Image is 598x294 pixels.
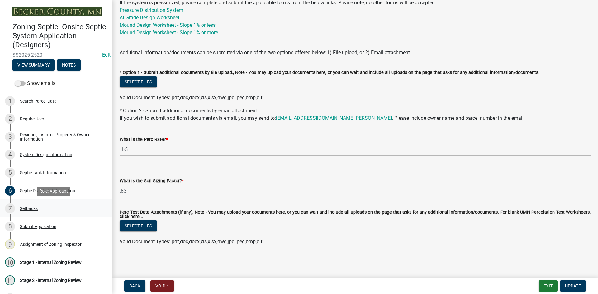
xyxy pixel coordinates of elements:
div: 5 [5,168,15,178]
div: 3 [5,132,15,142]
div: Septic Tank Information [20,170,66,175]
a: Pressure Distribution System [120,7,183,13]
label: Perc Test Data Attachments (if any), Note - You may upload your documents here, or you can wait a... [120,210,591,219]
button: Select files [120,76,157,87]
span: Back [129,283,140,288]
div: 7 [5,203,15,213]
div: 2 [5,114,15,124]
label: Show emails [15,80,55,87]
button: Void [150,280,174,292]
div: Septic Drainfield Information [20,189,75,193]
a: [EMAIL_ADDRESS][DOMAIN_NAME][PERSON_NAME] [276,115,392,121]
div: Role: Applicant [37,187,70,196]
div: * Option 2 - Submit additional documents by email attachment: [120,107,591,122]
div: Stage 1 - Internal Zoning Review [20,260,82,264]
div: 4 [5,150,15,160]
a: Mound Design Worksheet - Slope 1% or more [120,30,218,35]
div: 6 [5,186,15,196]
span: Update [565,283,581,288]
label: What is the Perc Rate? [120,138,168,142]
div: Require User [20,117,44,121]
a: Mound Design Worksheet - Slope 1% or less [120,22,216,28]
div: 10 [5,257,15,267]
label: * Option 1 - Submit additional documents by file upload:, Note - You may upload your documents he... [120,71,539,75]
div: System Design Information [20,152,72,157]
div: Assignment of Zoning Inspector [20,242,82,246]
wm-modal-confirm: Notes [57,63,81,68]
div: Additional information/documents can be submitted via one of the two options offered below; 1) Fi... [120,49,591,56]
div: Submit Application [20,224,56,229]
button: Exit [539,280,558,292]
span: Void [155,283,165,288]
button: View Summary [12,59,55,71]
h4: Zoning-Septic: Onsite Septic System Application (Designers) [12,22,107,49]
div: Designer, Installer, Property & Owner Information [20,133,102,141]
button: Back [124,280,145,292]
a: Edit [102,52,111,58]
span: SS2025-2520 [12,52,100,58]
div: Setbacks [20,206,38,211]
button: Notes [57,59,81,71]
div: Search Parcel Data [20,99,57,103]
span: Valid Document Types: pdf,doc,docx,xls,xlsx,dwg,jpg,jpeg,bmp,gif [120,239,263,245]
div: 9 [5,239,15,249]
button: Update [560,280,586,292]
a: At Grade Design Worksheet [120,15,179,21]
wm-modal-confirm: Summary [12,63,55,68]
div: 1 [5,96,15,106]
img: Becker County, Minnesota [12,7,102,16]
span: Valid Document Types: pdf,doc,docx,xls,xlsx,dwg,jpg,jpeg,bmp,gif [120,95,263,100]
div: 8 [5,222,15,231]
wm-modal-confirm: Edit Application Number [102,52,111,58]
span: If you wish to submit additional documents via email, you may send to: . Please include owner nam... [120,115,525,121]
div: Stage 2 - Internal Zoning Review [20,278,82,282]
label: What is the Soil Sizing Factor? [120,179,184,183]
button: Select files [120,220,157,231]
div: 11 [5,275,15,285]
